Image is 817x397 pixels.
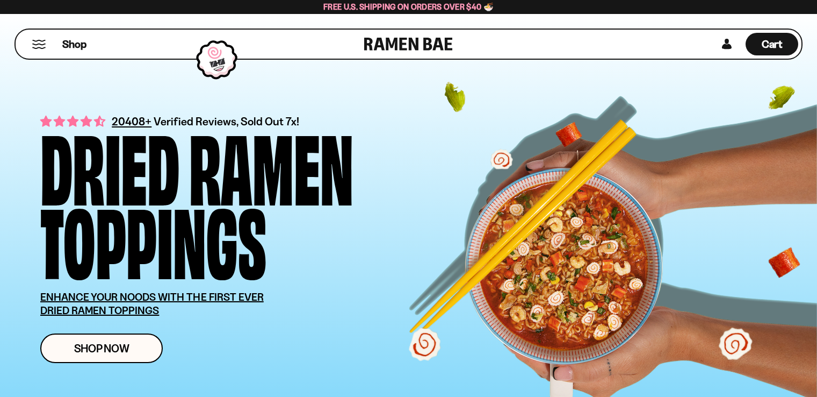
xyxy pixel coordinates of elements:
a: Shop [62,33,86,55]
span: Shop [62,37,86,52]
span: Free U.S. Shipping on Orders over $40 🍜 [323,2,494,12]
div: Cart [746,30,798,59]
span: Shop Now [74,343,129,354]
button: Mobile Menu Trigger [32,40,46,49]
div: Toppings [40,201,266,274]
a: Shop Now [40,334,163,363]
div: Ramen [189,127,353,201]
div: Dried [40,127,179,201]
span: Cart [762,38,783,51]
u: ENHANCE YOUR NOODS WITH THE FIRST EVER DRIED RAMEN TOPPINGS [40,290,264,317]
